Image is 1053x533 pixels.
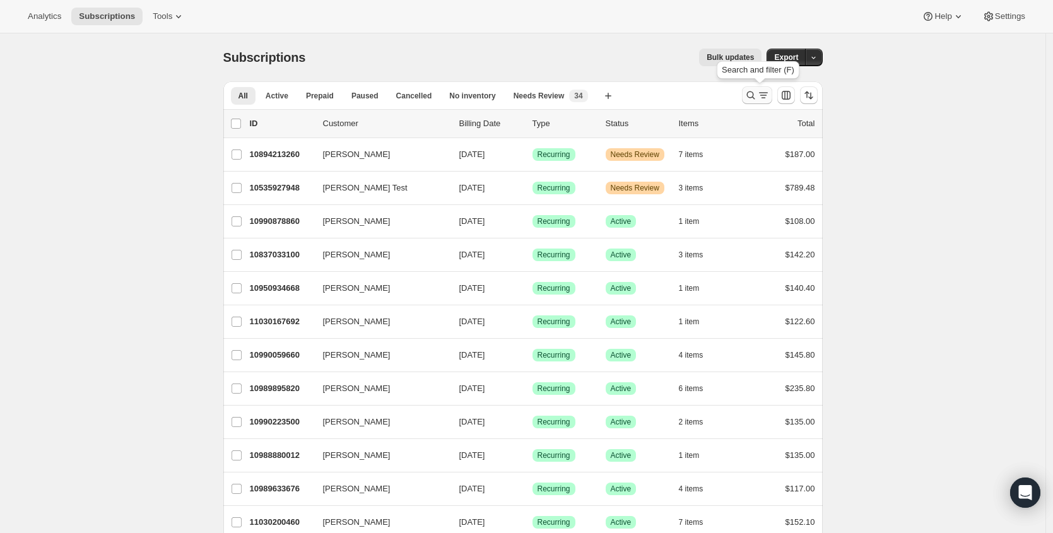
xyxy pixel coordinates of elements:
[995,11,1025,21] span: Settings
[679,484,703,494] span: 4 items
[679,413,717,431] button: 2 items
[250,213,815,230] div: 10990878860[PERSON_NAME][DATE]SuccessRecurringSuccessActive1 item$108.00
[679,117,742,130] div: Items
[250,513,815,531] div: 11030200460[PERSON_NAME][DATE]SuccessRecurringSuccessActive7 items$152.10
[679,149,703,160] span: 7 items
[238,91,248,101] span: All
[679,384,703,394] span: 6 items
[315,144,442,165] button: [PERSON_NAME]
[679,246,717,264] button: 3 items
[459,484,485,493] span: [DATE]
[250,279,815,297] div: 10950934668[PERSON_NAME][DATE]SuccessRecurringSuccessActive1 item$140.40
[323,249,391,261] span: [PERSON_NAME]
[459,250,485,259] span: [DATE]
[679,279,714,297] button: 1 item
[538,250,570,260] span: Recurring
[459,417,485,426] span: [DATE]
[679,216,700,226] span: 1 item
[785,517,815,527] span: $152.10
[459,317,485,326] span: [DATE]
[679,213,714,230] button: 1 item
[679,146,717,163] button: 7 items
[538,517,570,527] span: Recurring
[323,516,391,529] span: [PERSON_NAME]
[679,250,703,260] span: 3 items
[785,250,815,259] span: $142.20
[679,283,700,293] span: 1 item
[315,378,442,399] button: [PERSON_NAME]
[266,91,288,101] span: Active
[250,215,313,228] p: 10990878860
[250,249,313,261] p: 10837033100
[679,317,700,327] span: 1 item
[611,216,632,226] span: Active
[153,11,172,21] span: Tools
[323,315,391,328] span: [PERSON_NAME]
[598,87,618,105] button: Create new view
[250,447,815,464] div: 10988880012[PERSON_NAME][DATE]SuccessRecurringSuccessActive1 item$135.00
[323,282,391,295] span: [PERSON_NAME]
[785,450,815,460] span: $135.00
[538,216,570,226] span: Recurring
[707,52,754,62] span: Bulk updates
[767,49,806,66] button: Export
[679,313,714,331] button: 1 item
[679,417,703,427] span: 2 items
[459,149,485,159] span: [DATE]
[538,484,570,494] span: Recurring
[742,86,772,104] button: Search and filter results
[1010,477,1040,508] div: Open Intercom Messenger
[785,484,815,493] span: $117.00
[306,91,334,101] span: Prepaid
[250,117,815,130] div: IDCustomerBilling DateTypeStatusItemsTotal
[679,346,717,364] button: 4 items
[459,117,522,130] p: Billing Date
[611,384,632,394] span: Active
[797,117,815,130] p: Total
[611,250,632,260] span: Active
[323,349,391,361] span: [PERSON_NAME]
[250,449,313,462] p: 10988880012
[250,146,815,163] div: 10894213260[PERSON_NAME][DATE]SuccessRecurringWarningNeeds Review7 items$187.00
[538,183,570,193] span: Recurring
[250,480,815,498] div: 10989633676[PERSON_NAME][DATE]SuccessRecurringSuccessActive4 items$117.00
[250,148,313,161] p: 10894213260
[250,382,313,395] p: 10989895820
[250,179,815,197] div: 10535927948[PERSON_NAME] Test[DATE]SuccessRecurringWarningNeeds Review3 items$789.48
[459,183,485,192] span: [DATE]
[323,215,391,228] span: [PERSON_NAME]
[785,216,815,226] span: $108.00
[679,517,703,527] span: 7 items
[538,317,570,327] span: Recurring
[611,149,659,160] span: Needs Review
[250,246,815,264] div: 10837033100[PERSON_NAME][DATE]SuccessRecurringSuccessActive3 items$142.20
[679,183,703,193] span: 3 items
[323,449,391,462] span: [PERSON_NAME]
[538,149,570,160] span: Recurring
[785,350,815,360] span: $145.80
[777,86,795,104] button: Customize table column order and visibility
[800,86,818,104] button: Sort the results
[396,91,432,101] span: Cancelled
[250,117,313,130] p: ID
[323,483,391,495] span: [PERSON_NAME]
[606,117,669,130] p: Status
[975,8,1033,25] button: Settings
[79,11,135,21] span: Subscriptions
[459,384,485,393] span: [DATE]
[71,8,143,25] button: Subscriptions
[250,413,815,431] div: 10990223500[PERSON_NAME][DATE]SuccessRecurringSuccessActive2 items$135.00
[250,516,313,529] p: 11030200460
[611,283,632,293] span: Active
[574,91,582,101] span: 34
[315,211,442,231] button: [PERSON_NAME]
[785,384,815,393] span: $235.80
[28,11,61,21] span: Analytics
[914,8,972,25] button: Help
[679,450,700,460] span: 1 item
[538,283,570,293] span: Recurring
[459,283,485,293] span: [DATE]
[323,117,449,130] p: Customer
[785,183,815,192] span: $789.48
[679,350,703,360] span: 4 items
